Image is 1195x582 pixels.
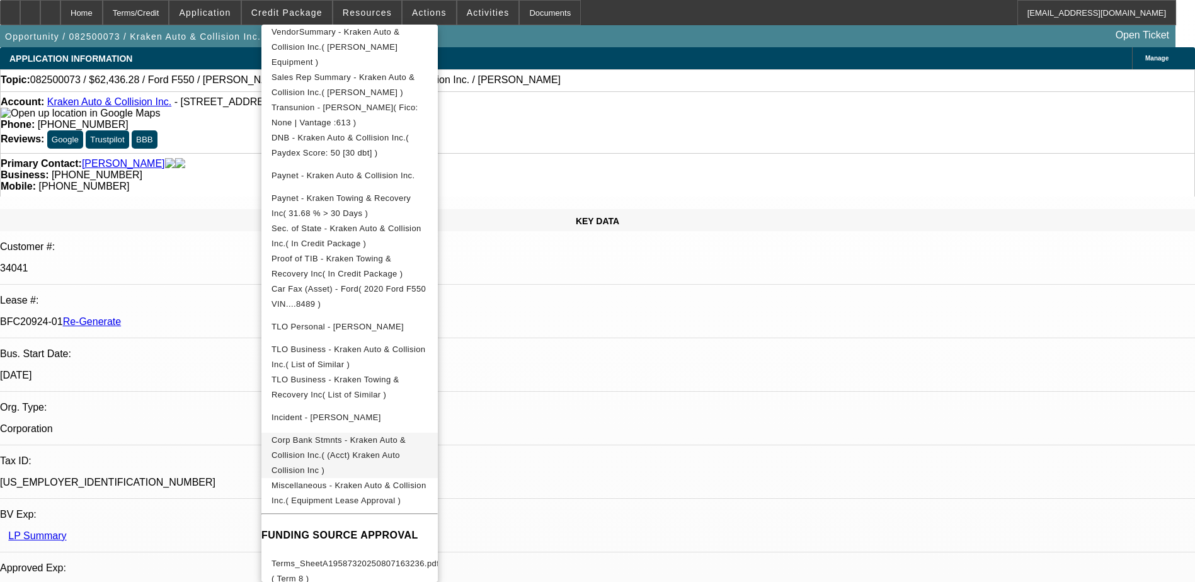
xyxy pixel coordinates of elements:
span: Miscellaneous - Kraken Auto & Collision Inc.( Equipment Lease Approval ) [272,481,426,505]
span: Incident - [PERSON_NAME] [272,413,381,422]
button: Sales Rep Summary - Kraken Auto & Collision Inc.( Bush, Dante ) [261,70,438,100]
span: TLO Business - Kraken Auto & Collision Inc.( List of Similar ) [272,345,426,369]
span: Paynet - Kraken Towing & Recovery Inc( 31.68 % > 30 Days ) [272,193,411,218]
span: TLO Personal - [PERSON_NAME] [272,322,404,331]
span: Corp Bank Stmnts - Kraken Auto & Collision Inc.( (Acct) Kraken Auto Collision Inc ) [272,435,406,475]
button: VendorSummary - Kraken Auto & Collision Inc.( Nussbaum Equipment ) [261,25,438,70]
span: Transunion - [PERSON_NAME]( Fico: None | Vantage :613 ) [272,103,418,127]
span: Proof of TIB - Kraken Towing & Recovery Inc( In Credit Package ) [272,254,403,278]
span: Car Fax (Asset) - Ford( 2020 Ford F550 VIN....8489 ) [272,284,426,309]
button: Paynet - Kraken Towing & Recovery Inc( 31.68 % > 30 Days ) [261,191,438,221]
button: Car Fax (Asset) - Ford( 2020 Ford F550 VIN....8489 ) [261,282,438,312]
span: VendorSummary - Kraken Auto & Collision Inc.( [PERSON_NAME] Equipment ) [272,27,399,67]
button: TLO Business - Kraken Auto & Collision Inc.( List of Similar ) [261,342,438,372]
button: DNB - Kraken Auto & Collision Inc.( Paydex Score: 50 [30 dbt] ) [261,130,438,161]
button: Corp Bank Stmnts - Kraken Auto & Collision Inc.( (Acct) Kraken Auto Collision Inc ) [261,433,438,478]
span: DNB - Kraken Auto & Collision Inc.( Paydex Score: 50 [30 dbt] ) [272,133,409,157]
span: TLO Business - Kraken Towing & Recovery Inc( List of Similar ) [272,375,399,399]
span: Sec. of State - Kraken Auto & Collision Inc.( In Credit Package ) [272,224,421,248]
span: Sales Rep Summary - Kraken Auto & Collision Inc.( [PERSON_NAME] ) [272,72,415,97]
button: Sec. of State - Kraken Auto & Collision Inc.( In Credit Package ) [261,221,438,251]
h4: FUNDING SOURCE APPROVAL [261,528,438,543]
button: Paynet - Kraken Auto & Collision Inc. [261,161,438,191]
button: Proof of TIB - Kraken Towing & Recovery Inc( In Credit Package ) [261,251,438,282]
span: Paynet - Kraken Auto & Collision Inc. [272,171,415,180]
button: Miscellaneous - Kraken Auto & Collision Inc.( Equipment Lease Approval ) [261,478,438,508]
button: TLO Personal - Valenzuela, Rafael [261,312,438,342]
button: Incident - Valenzuela, Rafael [261,402,438,433]
button: Transunion - Valenzuela, Rafael( Fico: None | Vantage :613 ) [261,100,438,130]
button: TLO Business - Kraken Towing & Recovery Inc( List of Similar ) [261,372,438,402]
